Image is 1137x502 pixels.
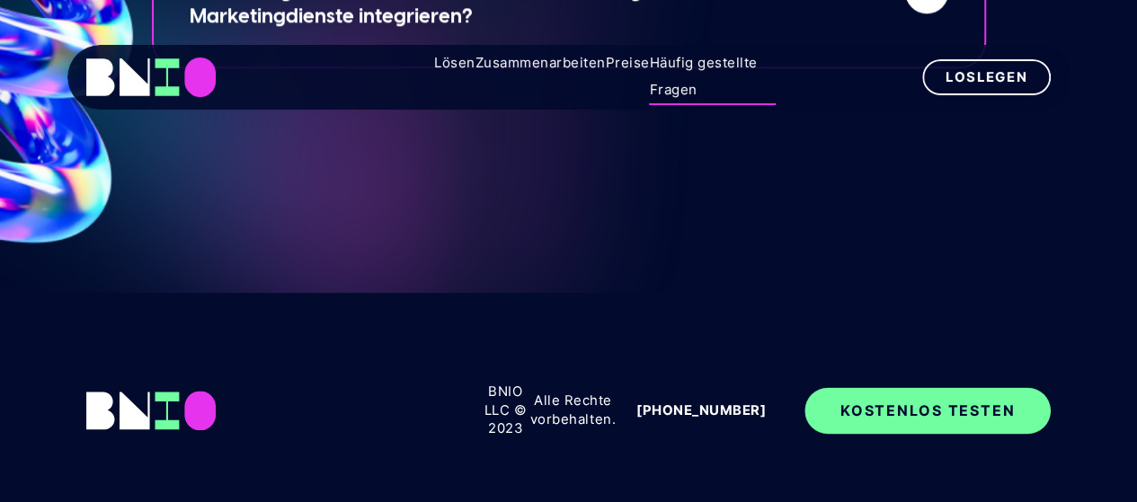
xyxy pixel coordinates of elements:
[475,54,605,71] font: Zusammenarbeiten
[922,59,1051,95] a: loslegen
[434,54,475,71] font: Lösen
[649,54,757,98] font: Häufig gestellte Fragen
[649,49,776,105] a: Häufig gestellte Fragen
[434,49,475,105] a: Lösen
[840,401,1015,419] font: kostenlos testen
[636,402,766,418] font: [PHONE_NUMBER]
[530,392,616,427] font: Alle Rechte vorbehalten.
[605,54,649,71] font: Preise
[605,49,649,105] a: Preise
[804,387,1051,433] a: kostenlos testen
[946,69,1027,85] font: loslegen
[484,383,528,437] font: BNIO LLC © 2023
[475,49,605,105] a: Zusammenarbeiten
